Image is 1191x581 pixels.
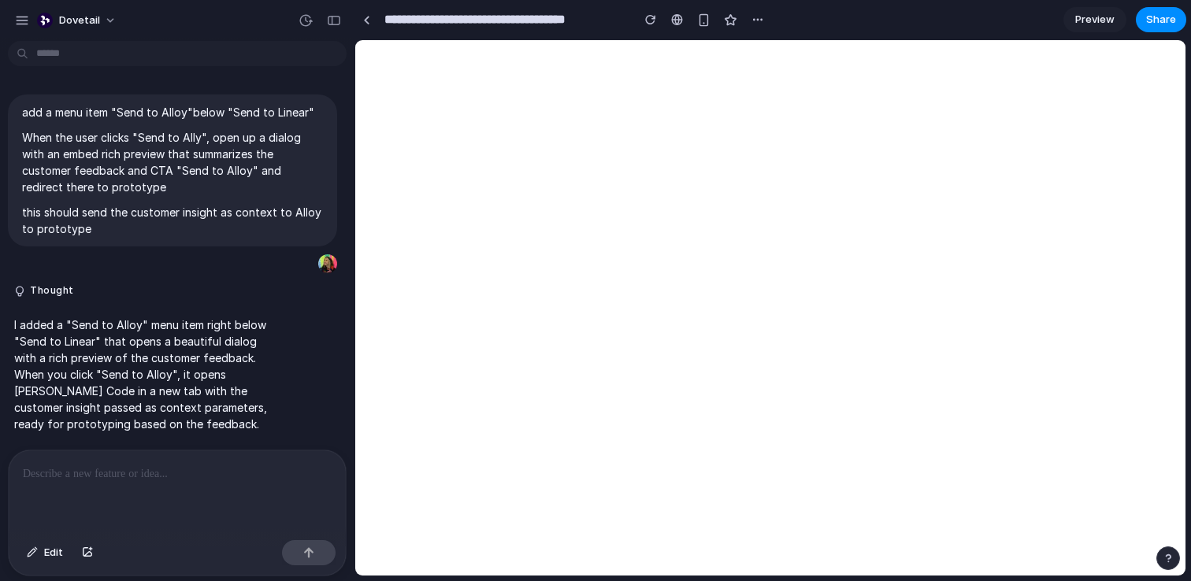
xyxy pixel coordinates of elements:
span: Share [1146,12,1176,28]
button: Share [1136,7,1186,32]
button: dovetail [31,8,124,33]
p: I added a "Send to Alloy" menu item right below "Send to Linear" that opens a beautiful dialog wi... [14,316,277,432]
p: When the user clicks "Send to Ally", open up a dialog with an embed rich preview that summarizes ... [22,129,323,195]
p: add a menu item "Send to Alloy"below "Send to Linear" [22,104,323,120]
button: Edit [19,540,71,565]
span: Preview [1075,12,1115,28]
a: Preview [1063,7,1126,32]
span: Edit [44,545,63,561]
span: dovetail [59,13,100,28]
p: this should send the customer insight as context to Alloy to prototype [22,204,323,237]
